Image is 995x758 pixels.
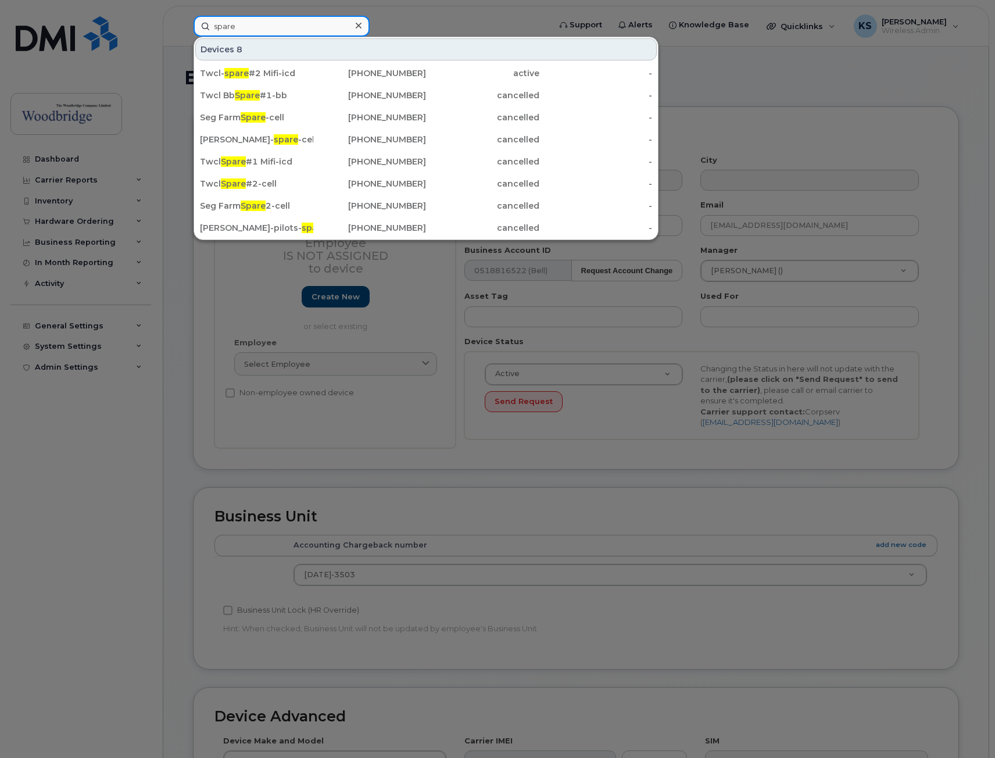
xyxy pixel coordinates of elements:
div: Seg Farm -cell [200,112,313,123]
div: [PHONE_NUMBER] [313,67,427,79]
div: - [539,134,653,145]
div: cancelled [426,222,539,234]
div: Twcl- #2 Mifi-icd [200,67,313,79]
a: Seg FarmSpare-cell[PHONE_NUMBER]cancelled- [195,107,657,128]
div: - [539,200,653,212]
span: spare [274,134,298,145]
span: Spare [221,156,246,167]
div: - [539,90,653,101]
span: Spare [221,178,246,189]
a: [PERSON_NAME]-pilots-spare[PHONE_NUMBER]cancelled- [195,217,657,238]
a: Twcl BbSpare#1-bb[PHONE_NUMBER]cancelled- [195,85,657,106]
a: [PERSON_NAME]-spare-cell .[PHONE_NUMBER]cancelled- [195,129,657,150]
span: spare [302,223,326,233]
div: - [539,178,653,189]
div: [PERSON_NAME]-pilots- [200,222,313,234]
div: cancelled [426,90,539,101]
div: - [539,112,653,123]
div: cancelled [426,134,539,145]
a: TwclSpare#1 Mifi-icd[PHONE_NUMBER]cancelled- [195,151,657,172]
div: - [539,222,653,234]
div: [PHONE_NUMBER] [313,112,427,123]
span: Spare [241,112,266,123]
span: Spare [235,90,260,101]
div: [PHONE_NUMBER] [313,178,427,189]
a: Twcl-spare#2 Mifi-icd[PHONE_NUMBER]active- [195,63,657,84]
div: [PHONE_NUMBER] [313,90,427,101]
div: cancelled [426,156,539,167]
div: cancelled [426,178,539,189]
span: spare [224,68,249,78]
div: cancelled [426,200,539,212]
a: Seg FarmSpare2-cell[PHONE_NUMBER]cancelled- [195,195,657,216]
div: [PHONE_NUMBER] [313,134,427,145]
div: - [539,67,653,79]
div: Devices [195,38,657,60]
div: - [539,156,653,167]
div: [PHONE_NUMBER] [313,156,427,167]
div: [PHONE_NUMBER] [313,222,427,234]
a: TwclSpare#2-cell[PHONE_NUMBER]cancelled- [195,173,657,194]
div: Twcl #2-cell [200,178,313,189]
span: Spare [241,201,266,211]
div: active [426,67,539,79]
div: cancelled [426,112,539,123]
span: 8 [237,44,242,55]
div: Seg Farm 2-cell [200,200,313,212]
div: Twcl #1 Mifi-icd [200,156,313,167]
div: [PHONE_NUMBER] [313,200,427,212]
div: [PERSON_NAME]- -cell . [200,134,313,145]
div: Twcl Bb #1-bb [200,90,313,101]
